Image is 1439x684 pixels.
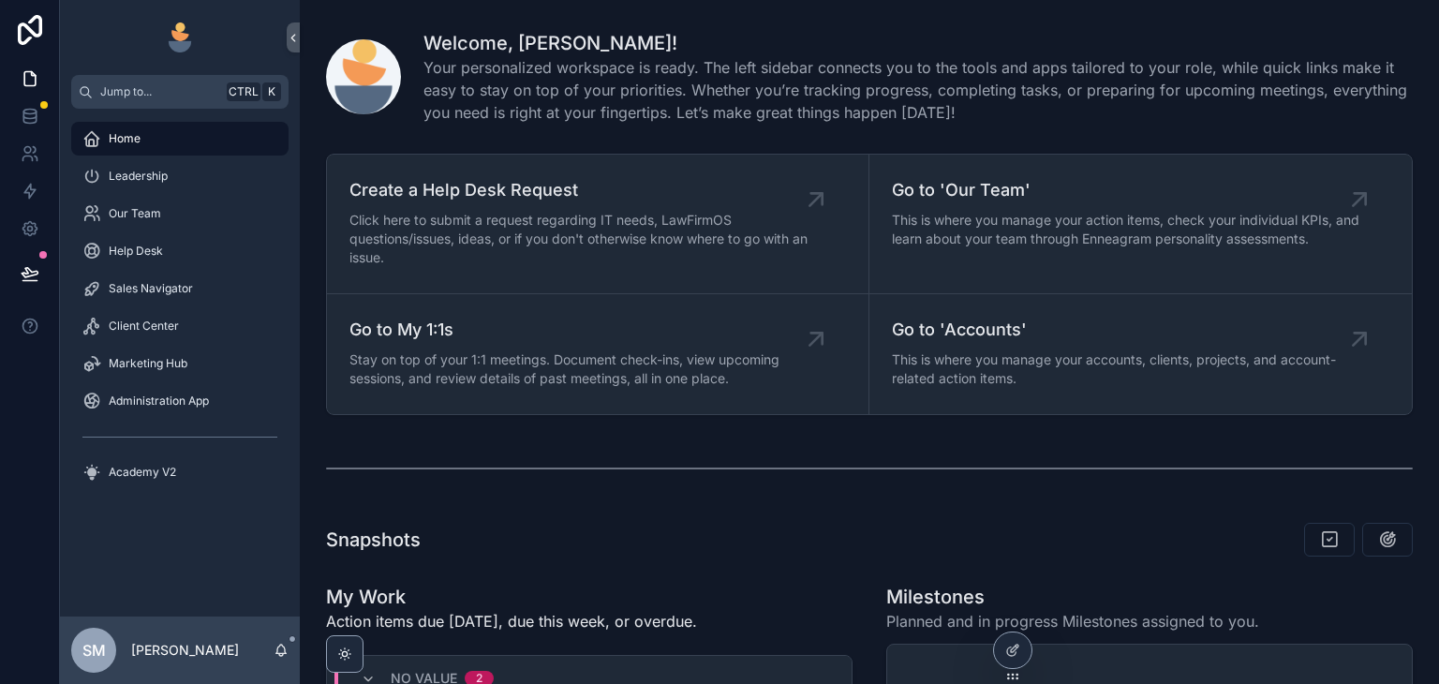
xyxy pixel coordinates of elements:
span: Stay on top of your 1:1 meetings. Document check-ins, view upcoming sessions, and review details ... [349,350,816,388]
span: Marketing Hub [109,356,187,371]
a: Our Team [71,197,289,230]
span: This is where you manage your accounts, clients, projects, and account-related action items. [892,350,1359,388]
span: Go to 'Accounts' [892,317,1359,343]
a: Go to 'Accounts'This is where you manage your accounts, clients, projects, and account-related ac... [869,294,1412,414]
a: Go to My 1:1sStay on top of your 1:1 meetings. Document check-ins, view upcoming sessions, and re... [327,294,869,414]
div: scrollable content [60,109,300,617]
span: Go to 'Our Team' [892,177,1359,203]
h1: Snapshots [326,527,421,553]
span: Create a Help Desk Request [349,177,816,203]
a: Sales Navigator [71,272,289,305]
a: Create a Help Desk RequestClick here to submit a request regarding IT needs, LawFirmOS questions/... [327,155,869,294]
a: Go to 'Our Team'This is where you manage your action items, check your individual KPIs, and learn... [869,155,1412,294]
span: Leadership [109,169,168,184]
span: Ctrl [227,82,260,101]
span: Jump to... [100,84,219,99]
a: Client Center [71,309,289,343]
h1: My Work [326,584,697,610]
a: Academy V2 [71,455,289,489]
a: Help Desk [71,234,289,268]
span: Client Center [109,319,179,334]
span: Your personalized workspace is ready. The left sidebar connects you to the tools and apps tailore... [423,56,1413,124]
span: Sales Navigator [109,281,193,296]
h1: Milestones [886,584,1259,610]
a: Leadership [71,159,289,193]
h1: Welcome, [PERSON_NAME]! [423,30,1413,56]
span: Our Team [109,206,161,221]
span: Administration App [109,394,209,409]
img: App logo [165,22,195,52]
span: Planned and in progress Milestones assigned to you. [886,610,1259,632]
a: Home [71,122,289,156]
p: [PERSON_NAME] [131,641,239,660]
span: Help Desk [109,244,163,259]
span: Go to My 1:1s [349,317,816,343]
a: Marketing Hub [71,347,289,380]
span: Click here to submit a request regarding IT needs, LawFirmOS questions/issues, ideas, or if you d... [349,211,816,267]
span: This is where you manage your action items, check your individual KPIs, and learn about your team... [892,211,1359,248]
span: SM [82,639,106,662]
a: Administration App [71,384,289,418]
p: Action items due [DATE], due this week, or overdue. [326,610,697,632]
button: Jump to...CtrlK [71,75,289,109]
span: Academy V2 [109,465,176,480]
span: Home [109,131,141,146]
span: K [264,84,279,99]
